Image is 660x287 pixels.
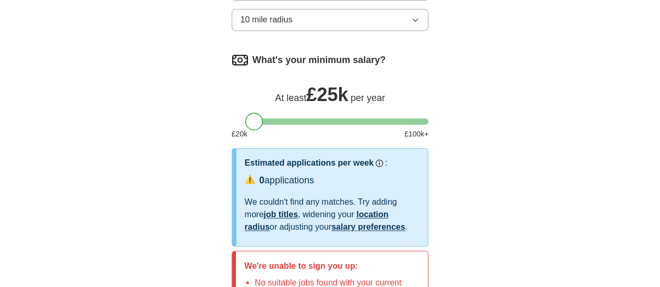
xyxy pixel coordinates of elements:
span: 0 [259,175,265,185]
p: We're unable to sign you up: [244,259,419,272]
span: £ 20 k [232,129,247,140]
h3: : [385,157,387,169]
div: We couldn't find any matches. Try adding more , widening your or adjusting your . [245,196,420,233]
h3: Estimated applications per week [245,157,374,169]
button: 10 mile radius [232,9,429,31]
div: applications [259,173,314,188]
label: What's your minimum salary? [253,53,386,67]
img: salary.png [232,52,248,68]
span: At least [275,93,306,103]
span: £ 25k [306,84,348,105]
span: per year [351,93,385,103]
a: salary preferences [331,222,405,231]
span: ⚠️ [245,173,255,186]
a: job titles [263,210,298,219]
span: 10 mile radius [241,14,293,26]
